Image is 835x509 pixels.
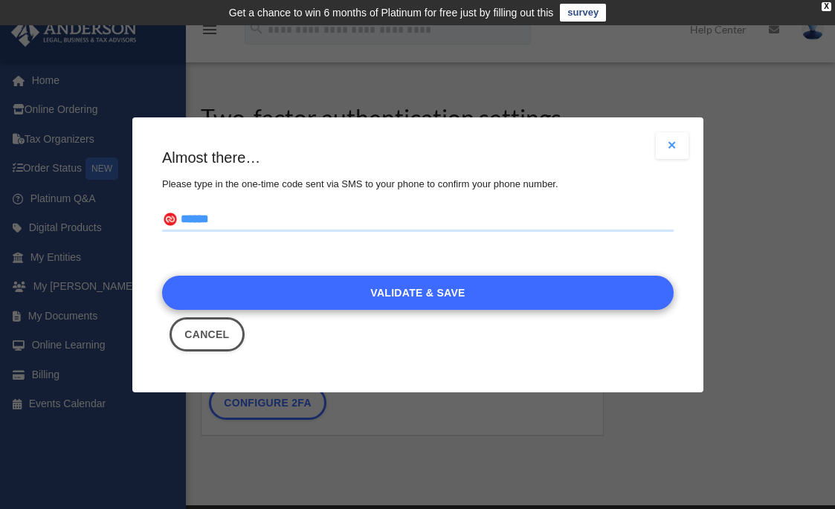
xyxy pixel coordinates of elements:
button: Close modal [656,132,689,159]
h3: Almost there… [162,147,674,168]
button: Close this dialog window [170,317,245,351]
a: survey [560,4,606,22]
div: Get a chance to win 6 months of Platinum for free just by filling out this [229,4,554,22]
a: Validate & Save [162,276,674,310]
p: Please type in the one-time code sent via SMS to your phone to confirm your phone number. [162,175,674,193]
div: close [822,2,831,11]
